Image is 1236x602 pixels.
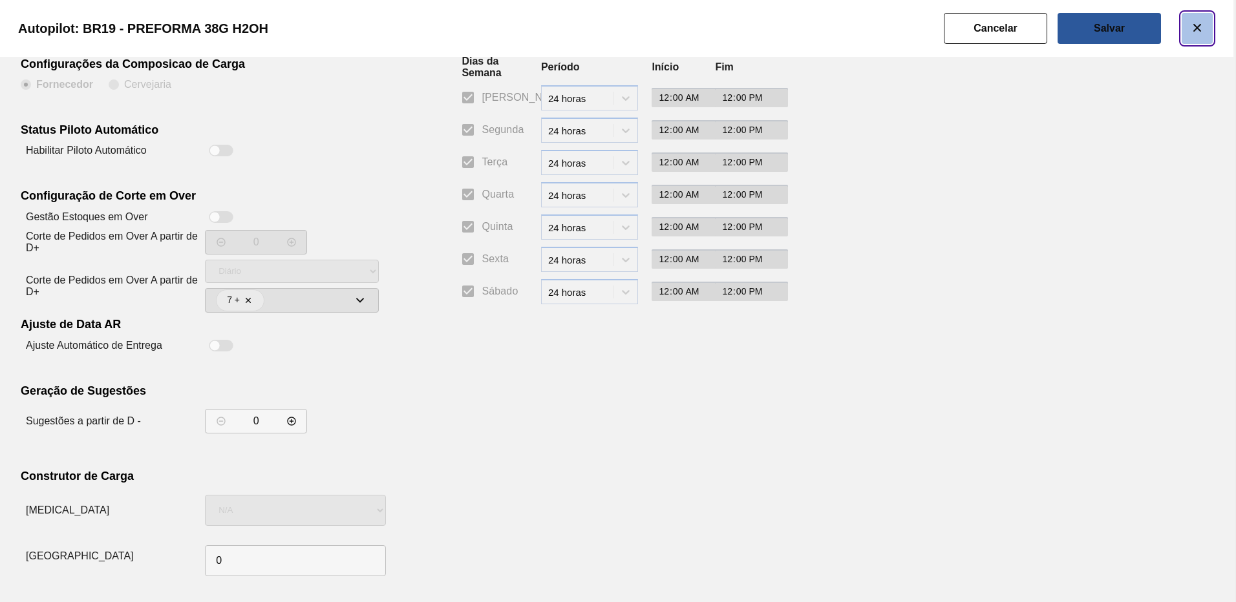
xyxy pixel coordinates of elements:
[482,251,509,267] span: Sexta
[21,318,379,335] div: Ajuste de Data AR
[26,145,147,156] label: Habilitar Piloto Automático
[26,211,148,222] label: Gestão Estoques em Over
[541,61,580,72] label: Período
[482,284,518,299] span: Sábado
[21,123,379,140] div: Status Piloto Automático
[21,470,379,486] div: Construtor de Carga
[482,154,507,170] span: Terça
[715,61,733,72] label: Fim
[26,275,198,297] label: Corte de Pedidos em Over A partir de D+
[482,122,524,138] span: Segunda
[482,90,568,105] span: [PERSON_NAME]
[21,189,379,206] div: Configuração de Corte em Over
[482,187,514,202] span: Quarta
[109,79,171,92] clb-radio-button: Cervejaria
[462,56,501,78] label: Dias da Semana
[26,231,198,253] label: Corte de Pedidos em Over A partir de D+
[482,219,513,234] span: Quinta
[21,384,379,401] div: Geração de Sugestões
[26,550,134,561] label: [GEOGRAPHIC_DATA]
[21,57,379,74] div: Configurações da Composicao de Carga
[652,61,679,72] label: Início
[21,79,93,92] clb-radio-button: Fornecedor
[26,340,162,351] label: Ajuste Automático de Entrega
[26,415,141,426] label: Sugestões a partir de D -
[26,504,109,515] label: [MEDICAL_DATA]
